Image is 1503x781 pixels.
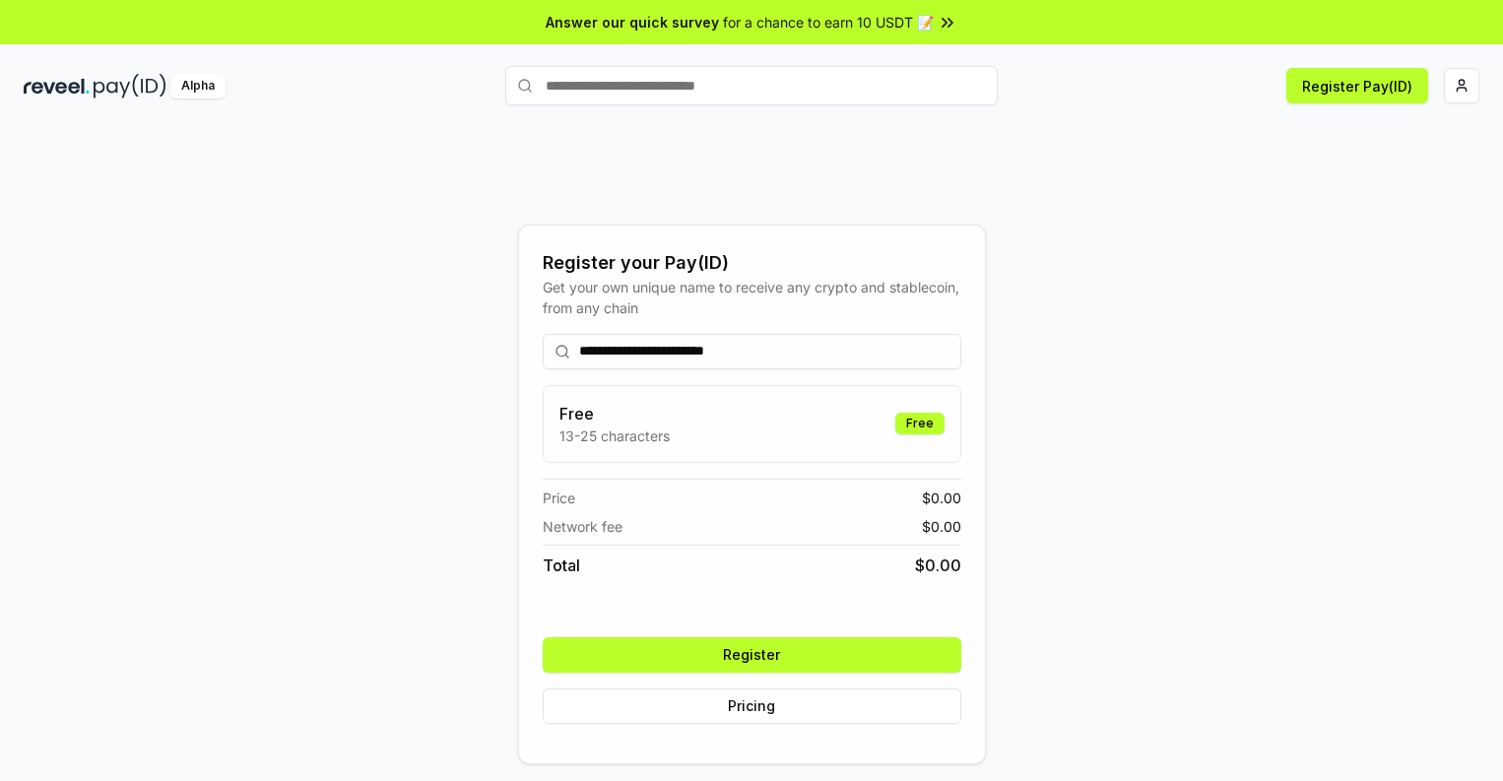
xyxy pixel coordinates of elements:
[543,249,961,277] div: Register your Pay(ID)
[543,516,622,537] span: Network fee
[543,688,961,724] button: Pricing
[922,516,961,537] span: $ 0.00
[915,553,961,577] span: $ 0.00
[543,553,580,577] span: Total
[559,425,670,446] p: 13-25 characters
[895,413,945,434] div: Free
[546,12,719,33] span: Answer our quick survey
[24,74,90,98] img: reveel_dark
[94,74,166,98] img: pay_id
[543,637,961,673] button: Register
[723,12,934,33] span: for a chance to earn 10 USDT 📝
[543,488,575,508] span: Price
[559,402,670,425] h3: Free
[543,277,961,318] div: Get your own unique name to receive any crypto and stablecoin, from any chain
[1286,68,1428,103] button: Register Pay(ID)
[922,488,961,508] span: $ 0.00
[170,74,226,98] div: Alpha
